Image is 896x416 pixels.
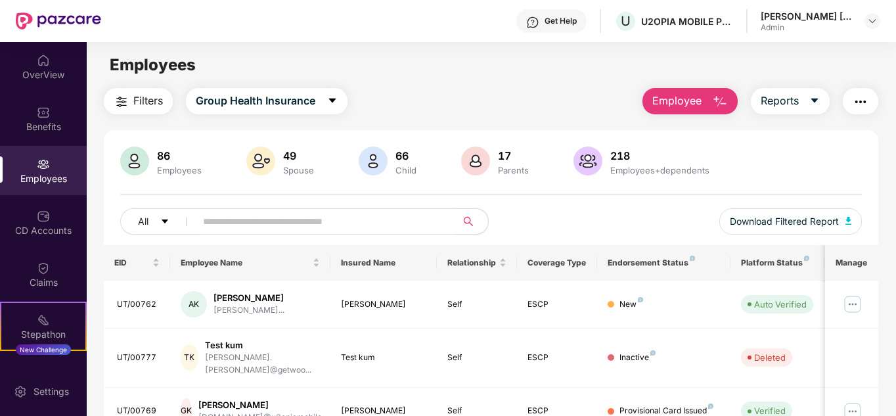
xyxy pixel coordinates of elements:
img: svg+xml;base64,PHN2ZyB4bWxucz0iaHR0cDovL3d3dy53My5vcmcvMjAwMC9zdmciIHdpZHRoPSI4IiBoZWlnaHQ9IjgiIH... [638,297,643,302]
div: 86 [154,149,204,162]
div: [PERSON_NAME] [198,399,328,411]
div: Spouse [280,165,317,175]
div: U2OPIA MOBILE PRIVATE LIMITED [641,15,733,28]
div: Test kum [205,339,320,352]
div: New [619,298,643,311]
div: Self [447,352,506,364]
button: Download Filtered Report [719,208,862,235]
img: svg+xml;base64,PHN2ZyB4bWxucz0iaHR0cDovL3d3dy53My5vcmcvMjAwMC9zdmciIHhtbG5zOnhsaW5rPSJodHRwOi8vd3... [246,147,275,175]
img: svg+xml;base64,PHN2ZyB4bWxucz0iaHR0cDovL3d3dy53My5vcmcvMjAwMC9zdmciIHdpZHRoPSI4IiBoZWlnaHQ9IjgiIH... [650,350,656,356]
div: 66 [393,149,419,162]
img: svg+xml;base64,PHN2ZyB4bWxucz0iaHR0cDovL3d3dy53My5vcmcvMjAwMC9zdmciIHhtbG5zOnhsaW5rPSJodHRwOi8vd3... [461,147,490,175]
div: Endorsement Status [608,258,720,268]
div: Stepathon [1,328,85,341]
div: Inactive [619,352,656,364]
img: New Pazcare Logo [16,12,101,30]
img: svg+xml;base64,PHN2ZyBpZD0iU2V0dGluZy0yMHgyMCIgeG1sbnM9Imh0dHA6Ly93d3cudzMub3JnLzIwMDAvc3ZnIiB3aW... [14,385,27,398]
div: Settings [30,385,73,398]
th: EID [104,245,171,281]
button: Filters [104,88,173,114]
button: Allcaret-down [120,208,200,235]
img: svg+xml;base64,PHN2ZyB4bWxucz0iaHR0cDovL3d3dy53My5vcmcvMjAwMC9zdmciIHhtbG5zOnhsaW5rPSJodHRwOi8vd3... [712,94,728,110]
div: [PERSON_NAME].[PERSON_NAME]@getwoo... [205,352,320,377]
img: svg+xml;base64,PHN2ZyB4bWxucz0iaHR0cDovL3d3dy53My5vcmcvMjAwMC9zdmciIHdpZHRoPSIyNCIgaGVpZ2h0PSIyNC... [114,94,129,110]
img: svg+xml;base64,PHN2ZyB4bWxucz0iaHR0cDovL3d3dy53My5vcmcvMjAwMC9zdmciIHhtbG5zOnhsaW5rPSJodHRwOi8vd3... [359,147,388,175]
th: Relationship [437,245,517,281]
span: Group Health Insurance [196,93,315,109]
img: svg+xml;base64,PHN2ZyB4bWxucz0iaHR0cDovL3d3dy53My5vcmcvMjAwMC9zdmciIHdpZHRoPSIyMSIgaGVpZ2h0PSIyMC... [37,313,50,327]
img: svg+xml;base64,PHN2ZyBpZD0iRW5kb3JzZW1lbnRzIiB4bWxucz0iaHR0cDovL3d3dy53My5vcmcvMjAwMC9zdmciIHdpZH... [37,365,50,379]
div: New Challenge [16,344,71,355]
div: Child [393,165,419,175]
span: caret-down [160,217,169,227]
span: Reports [761,93,799,109]
div: [PERSON_NAME]... [213,304,284,317]
img: svg+xml;base64,PHN2ZyBpZD0iQmVuZWZpdHMiIHhtbG5zPSJodHRwOi8vd3d3LnczLm9yZy8yMDAwL3N2ZyIgd2lkdGg9Ij... [37,106,50,119]
img: svg+xml;base64,PHN2ZyB4bWxucz0iaHR0cDovL3d3dy53My5vcmcvMjAwMC9zdmciIHdpZHRoPSIyNCIgaGVpZ2h0PSIyNC... [853,94,868,110]
span: Filters [133,93,163,109]
img: svg+xml;base64,PHN2ZyB4bWxucz0iaHR0cDovL3d3dy53My5vcmcvMjAwMC9zdmciIHdpZHRoPSI4IiBoZWlnaHQ9IjgiIH... [690,256,695,261]
span: Download Filtered Report [730,214,839,229]
img: svg+xml;base64,PHN2ZyBpZD0iSGVscC0zMngzMiIgeG1sbnM9Imh0dHA6Ly93d3cudzMub3JnLzIwMDAvc3ZnIiB3aWR0aD... [526,16,539,29]
div: Parents [495,165,531,175]
img: manageButton [842,294,863,315]
button: Group Health Insurancecaret-down [186,88,347,114]
img: svg+xml;base64,PHN2ZyB4bWxucz0iaHR0cDovL3d3dy53My5vcmcvMjAwMC9zdmciIHhtbG5zOnhsaW5rPSJodHRwOi8vd3... [120,147,149,175]
div: Employees [154,165,204,175]
th: Insured Name [330,245,437,281]
span: Employees [110,55,196,74]
div: [PERSON_NAME] [341,298,427,311]
div: ESCP [527,298,587,311]
img: svg+xml;base64,PHN2ZyBpZD0iRW1wbG95ZWVzIiB4bWxucz0iaHR0cDovL3d3dy53My5vcmcvMjAwMC9zdmciIHdpZHRoPS... [37,158,50,171]
div: ESCP [527,352,587,364]
button: Reportscaret-down [751,88,830,114]
th: Coverage Type [517,245,597,281]
div: [PERSON_NAME] [213,292,284,304]
div: Test kum [341,352,427,364]
img: svg+xml;base64,PHN2ZyBpZD0iQ0RfQWNjb3VudHMiIGRhdGEtbmFtZT0iQ0QgQWNjb3VudHMiIHhtbG5zPSJodHRwOi8vd3... [37,210,50,223]
div: Admin [761,22,853,33]
span: caret-down [327,95,338,107]
div: 49 [280,149,317,162]
div: UT/00777 [117,352,160,364]
div: 17 [495,149,531,162]
span: Relationship [447,258,497,268]
img: svg+xml;base64,PHN2ZyB4bWxucz0iaHR0cDovL3d3dy53My5vcmcvMjAwMC9zdmciIHdpZHRoPSI4IiBoZWlnaHQ9IjgiIH... [708,404,713,409]
div: Get Help [545,16,577,26]
th: Employee Name [170,245,330,281]
div: 218 [608,149,712,162]
div: UT/00762 [117,298,160,311]
div: Self [447,298,506,311]
span: Employee Name [181,258,310,268]
img: svg+xml;base64,PHN2ZyBpZD0iQ2xhaW0iIHhtbG5zPSJodHRwOi8vd3d3LnczLm9yZy8yMDAwL3N2ZyIgd2lkdGg9IjIwIi... [37,262,50,275]
span: All [138,214,148,229]
th: Manage [825,245,878,281]
div: Auto Verified [754,298,807,311]
div: Platform Status [741,258,813,268]
img: svg+xml;base64,PHN2ZyB4bWxucz0iaHR0cDovL3d3dy53My5vcmcvMjAwMC9zdmciIHdpZHRoPSI4IiBoZWlnaHQ9IjgiIH... [804,256,809,261]
button: Employee [642,88,738,114]
div: AK [181,291,207,317]
div: Deleted [754,351,786,364]
span: EID [114,258,150,268]
span: U [621,13,631,29]
div: Employees+dependents [608,165,712,175]
div: TK [181,344,198,371]
img: svg+xml;base64,PHN2ZyB4bWxucz0iaHR0cDovL3d3dy53My5vcmcvMjAwMC9zdmciIHhtbG5zOnhsaW5rPSJodHRwOi8vd3... [845,217,852,225]
img: svg+xml;base64,PHN2ZyB4bWxucz0iaHR0cDovL3d3dy53My5vcmcvMjAwMC9zdmciIHhtbG5zOnhsaW5rPSJodHRwOi8vd3... [573,147,602,175]
div: [PERSON_NAME] [PERSON_NAME] [761,10,853,22]
span: Employee [652,93,702,109]
img: svg+xml;base64,PHN2ZyBpZD0iSG9tZSIgeG1sbnM9Imh0dHA6Ly93d3cudzMub3JnLzIwMDAvc3ZnIiB3aWR0aD0iMjAiIG... [37,54,50,67]
span: search [456,216,482,227]
img: svg+xml;base64,PHN2ZyBpZD0iRHJvcGRvd24tMzJ4MzIiIHhtbG5zPSJodHRwOi8vd3d3LnczLm9yZy8yMDAwL3N2ZyIgd2... [867,16,878,26]
span: caret-down [809,95,820,107]
button: search [456,208,489,235]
